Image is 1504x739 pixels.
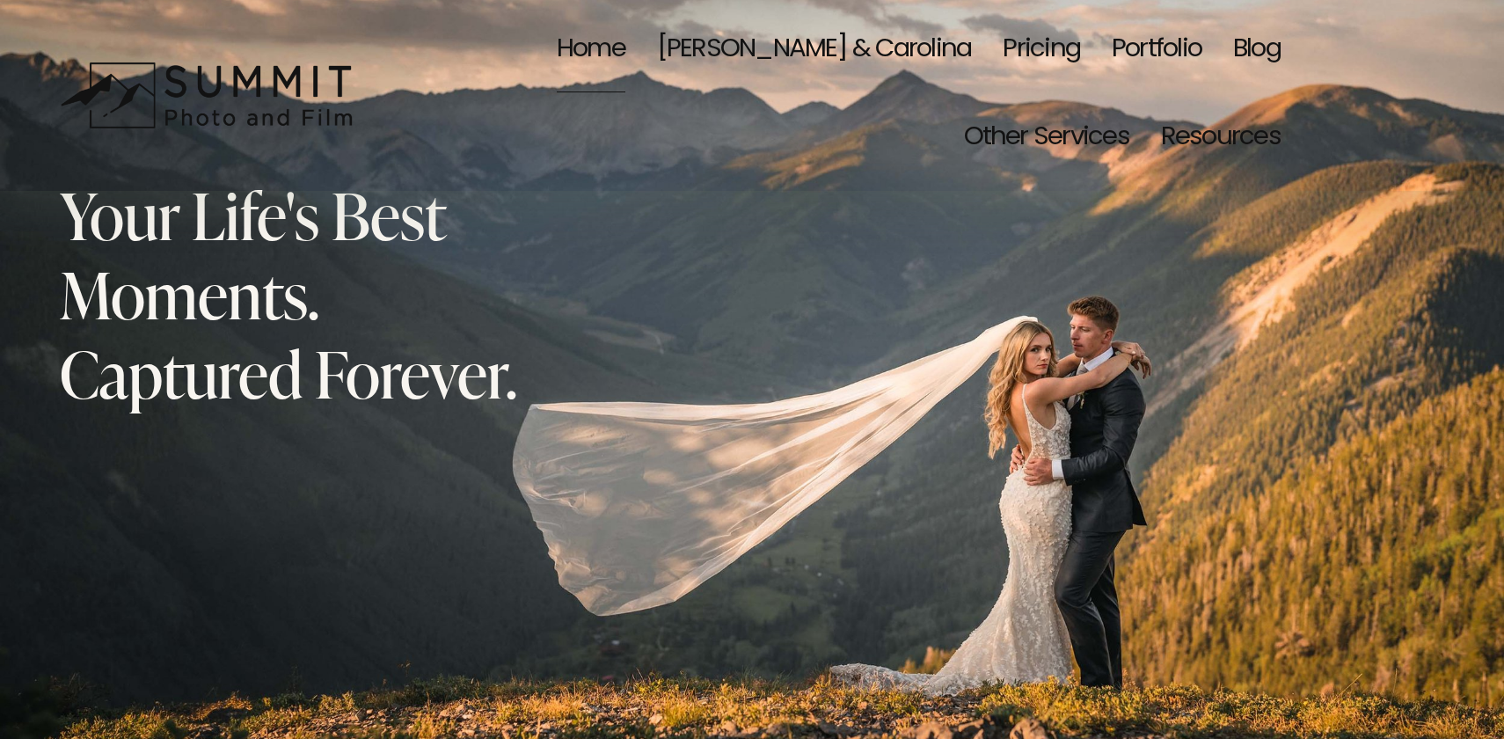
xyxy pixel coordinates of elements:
[1233,8,1281,96] a: Blog
[964,95,1129,183] a: folder dropdown
[1161,95,1281,183] a: folder dropdown
[557,8,625,96] a: Home
[60,62,363,129] img: Summit Photo and Film
[1161,98,1281,180] span: Resources
[964,98,1129,180] span: Other Services
[60,175,573,413] h2: Your Life's Best Moments. Captured Forever.
[1003,8,1080,96] a: Pricing
[1112,8,1201,96] a: Portfolio
[657,8,972,96] a: [PERSON_NAME] & Carolina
